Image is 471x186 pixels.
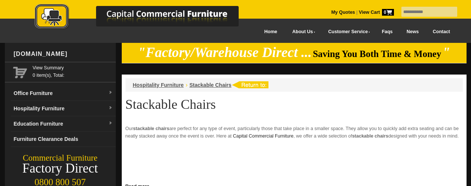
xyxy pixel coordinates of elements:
[125,97,463,111] h1: Stackable Chairs
[11,101,116,116] a: Hospitality Furnituredropdown
[320,23,375,40] a: Customer Service
[382,9,394,16] span: 0
[357,10,394,15] a: View Cart0
[284,23,320,40] a: About Us
[5,153,116,163] div: Commercial Furniture
[190,82,232,88] a: Stackable Chairs
[11,132,116,147] a: Furniture Clearance Deals
[375,23,400,40] a: Faqs
[331,10,355,15] a: My Quotes
[33,64,113,72] a: View Summary
[108,121,113,126] img: dropdown
[442,45,450,60] em: "
[400,23,426,40] a: News
[14,4,275,31] img: Capital Commercial Furniture Logo
[108,91,113,95] img: dropdown
[232,81,268,88] img: return to
[185,81,187,89] li: ›
[33,64,113,78] span: 0 item(s), Total:
[108,106,113,110] img: dropdown
[313,49,441,59] span: Saving You Both Time & Money
[133,82,184,88] a: Hospitality Furniture
[233,133,294,139] a: Capital Commercial Furniture
[5,163,116,174] div: Factory Direct
[352,133,388,139] strong: stackable chairs
[125,125,463,140] p: Our are perfect for any type of event, particularly those that take place in a smaller space. The...
[11,43,116,65] div: [DOMAIN_NAME]
[359,10,394,15] strong: View Cart
[11,116,116,132] a: Education Furnituredropdown
[14,4,275,33] a: Capital Commercial Furniture Logo
[133,126,169,131] strong: stackable chairs
[11,86,116,101] a: Office Furnituredropdown
[138,45,312,60] em: "Factory/Warehouse Direct ...
[426,23,457,40] a: Contact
